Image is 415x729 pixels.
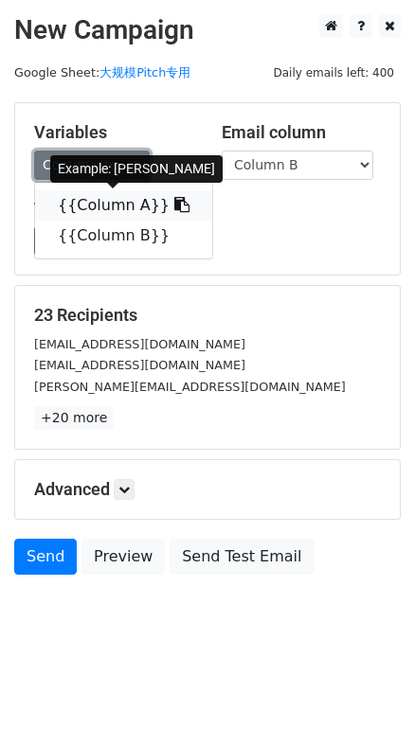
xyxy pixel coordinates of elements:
div: Example: [PERSON_NAME] [50,155,223,183]
h5: Email column [222,122,381,143]
small: [PERSON_NAME][EMAIL_ADDRESS][DOMAIN_NAME] [34,380,346,394]
a: Preview [81,539,165,575]
a: Send Test Email [170,539,314,575]
a: Copy/paste... [34,151,150,180]
iframe: Chat Widget [320,638,415,729]
a: {{Column B}} [35,221,212,251]
small: Google Sheet: [14,65,190,80]
a: Daily emails left: 400 [266,65,401,80]
h5: Advanced [34,479,381,500]
a: 大规模Pitch专用 [99,65,190,80]
small: [EMAIL_ADDRESS][DOMAIN_NAME] [34,337,245,351]
div: 聊天小组件 [320,638,415,729]
h2: New Campaign [14,14,401,46]
span: Daily emails left: 400 [266,62,401,83]
a: +20 more [34,406,114,430]
a: Send [14,539,77,575]
a: {{Column A}} [35,190,212,221]
h5: 23 Recipients [34,305,381,326]
small: [EMAIL_ADDRESS][DOMAIN_NAME] [34,358,245,372]
h5: Variables [34,122,193,143]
